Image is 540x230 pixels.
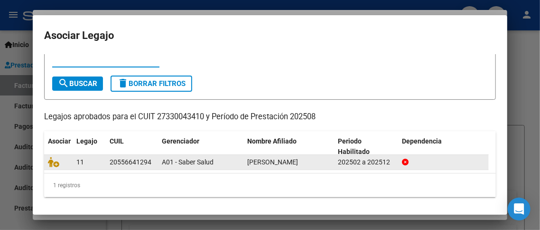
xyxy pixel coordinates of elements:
span: 11 [76,158,84,166]
span: CUIL [110,137,124,145]
datatable-header-cell: CUIL [106,131,158,163]
span: Borrar Filtros [117,79,186,88]
mat-icon: delete [117,77,129,89]
datatable-header-cell: Gerenciador [158,131,243,163]
datatable-header-cell: Legajo [73,131,106,163]
span: DIAZ FACUNDO EMANUEL [247,158,298,166]
datatable-header-cell: Asociar [44,131,73,163]
button: Buscar [52,77,103,91]
span: Periodo Habilitado [338,137,370,156]
datatable-header-cell: Nombre Afiliado [243,131,334,163]
span: A01 - Saber Salud [162,158,214,166]
h2: Asociar Legajo [44,27,496,45]
span: Buscar [58,79,97,88]
div: 1 registros [44,173,496,197]
mat-icon: search [58,77,69,89]
span: Gerenciador [162,137,199,145]
span: Legajo [76,137,97,145]
div: 20556641294 [110,157,151,168]
datatable-header-cell: Periodo Habilitado [334,131,398,163]
div: Open Intercom Messenger [508,198,531,220]
span: Nombre Afiliado [247,137,297,145]
span: Dependencia [402,137,442,145]
div: 202502 a 202512 [338,157,394,168]
datatable-header-cell: Dependencia [398,131,489,163]
p: Legajos aprobados para el CUIT 27330043410 y Período de Prestación 202508 [44,111,496,123]
button: Borrar Filtros [111,76,192,92]
span: Asociar [48,137,71,145]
